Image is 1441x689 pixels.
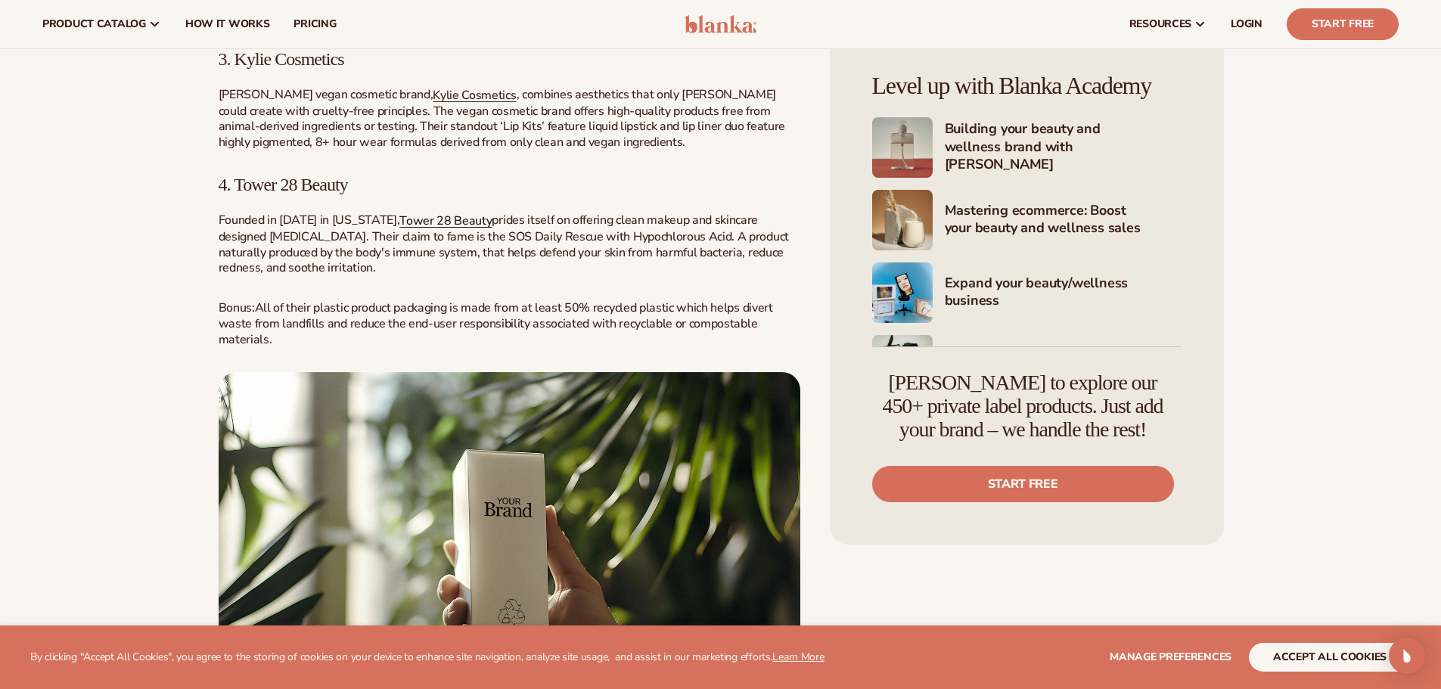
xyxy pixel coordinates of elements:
button: accept all cookies [1249,643,1411,672]
span: pricing [293,18,336,30]
img: Shopify Image 5 [872,335,933,396]
button: Manage preferences [1110,643,1231,672]
h4: [PERSON_NAME] to explore our 450+ private label products. Just add your brand – we handle the rest! [872,371,1174,441]
h4: Level up with Blanka Academy [872,73,1182,99]
div: Open Intercom Messenger [1389,638,1425,674]
a: Shopify Image 3 Mastering ecommerce: Boost your beauty and wellness sales [872,190,1182,250]
p: By clicking "Accept All Cookies", you agree to the storing of cookies on your device to enhance s... [30,651,825,664]
a: Start free [872,466,1174,502]
span: Manage preferences [1110,650,1231,664]
span: LOGIN [1231,18,1262,30]
h4: Expand your beauty/wellness business [945,275,1182,312]
span: 4. Tower 28 Beauty [219,175,348,194]
a: Shopify Image 4 Expand your beauty/wellness business [872,262,1182,323]
a: Kylie Cosmetics [433,87,516,104]
img: Shopify Image 4 [872,262,933,323]
span: 3. Kylie Cosmetics [219,49,344,69]
img: Shopify Image 3 [872,190,933,250]
span: , combines aesthetics that only [PERSON_NAME] could create with cruelty-free principles. The vega... [219,86,786,151]
span: Bonus: [219,299,255,316]
a: Learn More [772,650,824,664]
a: Start Free [1287,8,1399,40]
a: Shopify Image 5 Marketing your beauty and wellness brand 101 [872,335,1182,396]
span: How It Works [185,18,270,30]
a: Shopify Image 2 Building your beauty and wellness brand with [PERSON_NAME] [872,117,1182,178]
img: Shopify Image 2 [872,117,933,178]
span: Founded in [DATE] in [US_STATE], [219,212,400,228]
img: logo [685,15,756,33]
h4: Mastering ecommerce: Boost your beauty and wellness sales [945,202,1182,239]
span: All of their plastic product packaging is made from at least 50% recycled plastic which helps div... [219,299,773,348]
span: prides itself on offering clean makeup and skincare designed [MEDICAL_DATA]. Their claim to fame ... [219,212,789,276]
a: Tower 28 Beauty [399,213,492,229]
span: resources [1129,18,1191,30]
span: product catalog [42,18,146,30]
span: [PERSON_NAME] vegan cosmetic brand, [219,86,433,103]
h4: Building your beauty and wellness brand with [PERSON_NAME] [945,120,1182,175]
